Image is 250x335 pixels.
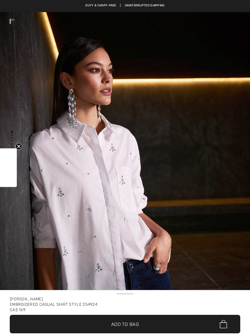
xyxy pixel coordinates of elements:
span: Add to Bag [111,321,139,328]
img: 1ère Avenue [8,14,36,28]
button: Close teaser [15,143,22,150]
a: 1ère Avenue [8,18,36,24]
span: CA$ 169 [10,307,26,312]
div: Embroidered Casual Shirt Style 254924 [10,302,240,307]
button: Add to Bag [10,315,240,333]
div: [PERSON_NAME] [10,296,240,302]
img: Bag.svg [220,320,227,329]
